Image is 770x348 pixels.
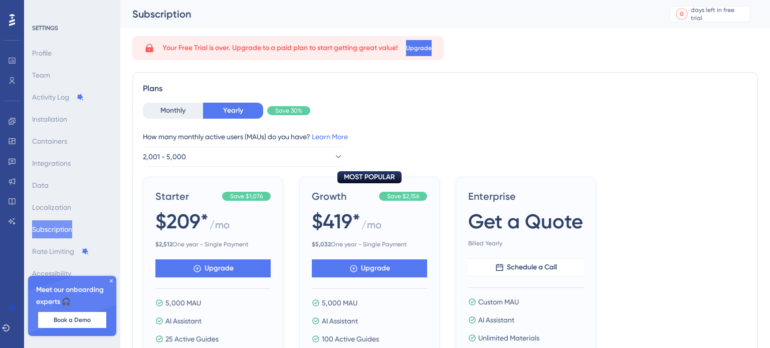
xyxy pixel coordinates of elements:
[162,42,398,54] span: Your Free Trial is over. Upgrade to a paid plan to start getting great value!
[322,315,358,327] span: AI Assistant
[230,192,263,200] span: Save $1,076
[143,103,203,119] button: Monthly
[32,24,113,32] div: SETTINGS
[312,189,375,203] span: Growth
[38,312,106,328] button: Book a Demo
[32,66,50,84] button: Team
[32,110,67,128] button: Installation
[210,218,230,236] span: / mo
[32,88,84,106] button: Activity Log
[322,297,357,309] span: 5,000 MAU
[478,332,539,344] span: Unlimited Materials
[143,151,186,163] span: 2,001 - 5,000
[54,316,91,324] span: Book a Demo
[143,147,343,167] button: 2,001 - 5,000
[32,132,67,150] button: Containers
[507,261,557,273] span: Schedule a Call
[312,133,348,141] a: Learn More
[478,314,514,326] span: AI Assistant
[275,107,302,115] span: Save 30%
[312,259,427,277] button: Upgrade
[36,284,108,308] span: Meet our onboarding experts 🎧
[143,83,747,95] div: Plans
[165,297,201,309] span: 5,000 MAU
[32,220,72,238] button: Subscription
[132,7,645,21] div: Subscription
[143,131,747,143] div: How many monthly active users (MAUs) do you have?
[155,189,218,203] span: Starter
[32,198,71,216] button: Localization
[387,192,419,200] span: Save $2,156
[312,207,360,235] span: $419*
[322,333,379,345] span: 100 Active Guides
[205,262,234,274] span: Upgrade
[337,171,402,183] div: MOST POPULAR
[155,240,271,248] span: One year - Single Payment
[32,44,52,62] button: Profile
[468,258,584,276] button: Schedule a Call
[691,6,746,22] div: days left in free trial
[155,241,172,248] b: $ 2,512
[32,242,89,260] button: Rate Limiting
[478,296,519,308] span: Custom MAU
[361,218,381,236] span: / mo
[468,239,584,247] span: Billed Yearly
[155,207,209,235] span: $209*
[406,44,432,52] span: Upgrade
[406,40,432,56] button: Upgrade
[468,207,583,235] span: Get a Quote
[203,103,263,119] button: Yearly
[312,240,427,248] span: One year - Single Payment
[165,315,202,327] span: AI Assistant
[312,241,331,248] b: $ 5,032
[680,10,684,18] div: 0
[361,262,390,274] span: Upgrade
[32,154,71,172] button: Integrations
[155,259,271,277] button: Upgrade
[32,264,71,282] button: Accessibility
[32,176,49,194] button: Data
[165,333,219,345] span: 25 Active Guides
[468,189,584,203] span: Enterprise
